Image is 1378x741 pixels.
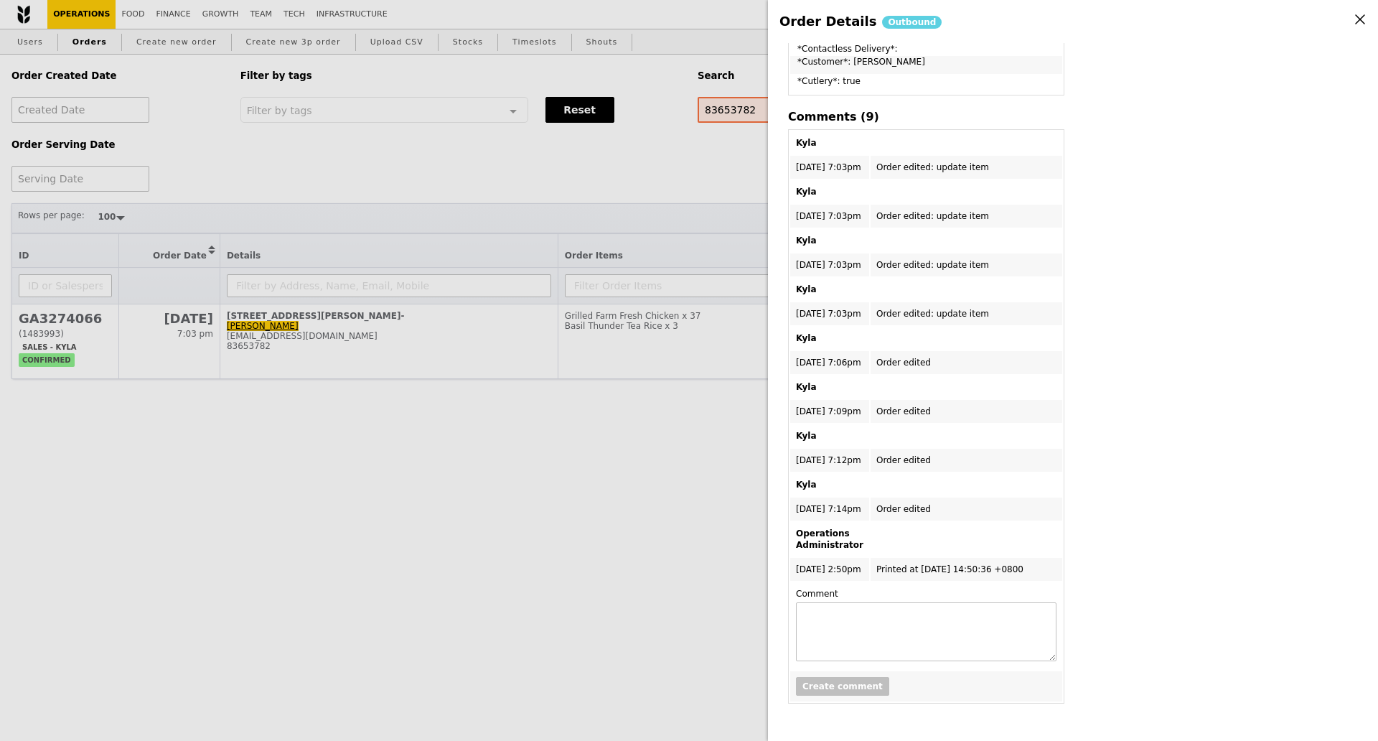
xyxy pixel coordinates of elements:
b: Kyla [796,480,817,490]
span: [DATE] 2:50pm [796,564,861,574]
b: Kyla [796,236,817,246]
h4: Comments (9) [788,110,1064,124]
span: [DATE] 7:14pm [796,504,861,514]
td: Order edited: update item [871,253,1062,276]
b: Kyla [796,382,817,392]
td: Order edited: update item [871,156,1062,179]
td: Order edited [871,449,1062,472]
td: Order edited [871,351,1062,374]
button: Create comment [796,677,889,696]
td: Printed at [DATE] 14:50:36 +0800 [871,558,1062,581]
div: Outbound [882,16,942,29]
b: Kyla [796,284,817,294]
span: [DATE] 7:03pm [796,309,861,319]
td: *Customer*: [PERSON_NAME] [790,56,1062,74]
td: *Contactless Delivery*: [790,43,1062,55]
b: Kyla [796,431,817,441]
td: Order edited [871,400,1062,423]
td: *Cutlery*: true [790,75,1062,93]
span: [DATE] 7:03pm [796,260,861,270]
span: [DATE] 7:03pm [796,211,861,221]
td: Order edited: update item [871,302,1062,325]
span: [DATE] 7:12pm [796,455,861,465]
span: [DATE] 7:09pm [796,406,861,416]
span: Order Details [779,14,876,29]
td: Order edited [871,498,1062,521]
span: [DATE] 7:06pm [796,358,861,368]
span: [DATE] 7:03pm [796,162,861,172]
b: Kyla [796,187,817,197]
td: Order edited: update item [871,205,1062,228]
b: Kyla [796,138,817,148]
b: Kyla [796,333,817,343]
b: Operations Administrator [796,528,863,550]
label: Comment [796,588,838,600]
